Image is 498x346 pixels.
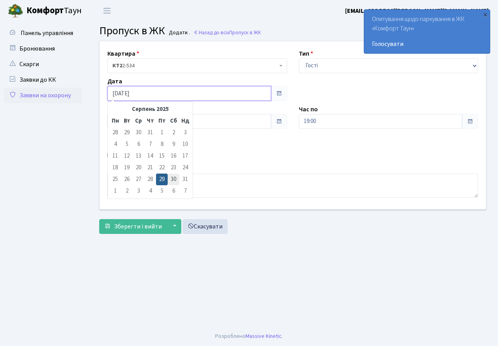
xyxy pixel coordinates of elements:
[107,49,139,58] label: Квартира
[144,115,156,127] th: Чт
[144,139,156,150] td: 7
[21,29,73,37] span: Панель управління
[109,150,121,162] td: 11
[8,3,23,19] img: logo.png
[144,150,156,162] td: 14
[168,162,179,174] td: 23
[4,72,82,88] a: Заявки до КК
[182,219,228,234] a: Скасувати
[156,174,168,185] td: 29
[114,222,162,231] span: Зберегти і вийти
[109,174,121,185] td: 25
[133,115,144,127] th: Ср
[168,127,179,139] td: 2
[229,29,261,36] span: Пропуск в ЖК
[109,115,121,127] th: Пн
[133,162,144,174] td: 20
[112,62,122,70] b: КТ2
[133,127,144,139] td: 30
[26,4,64,17] b: Комфорт
[179,139,191,150] td: 10
[168,115,179,127] th: Сб
[133,185,144,197] td: 3
[144,162,156,174] td: 21
[121,185,133,197] td: 2
[168,174,179,185] td: 30
[133,150,144,162] td: 13
[299,49,313,58] label: Тип
[107,58,287,73] span: <b>КТ2</b>&nbsp;&nbsp;&nbsp;2-534
[4,25,82,41] a: Панель управління
[121,115,133,127] th: Вт
[179,185,191,197] td: 7
[345,6,489,16] a: [EMAIL_ADDRESS][PERSON_NAME][DOMAIN_NAME]
[156,185,168,197] td: 5
[168,185,179,197] td: 6
[121,104,179,115] th: Серпень 2025
[179,174,191,185] td: 31
[121,162,133,174] td: 19
[109,127,121,139] td: 28
[99,23,165,39] span: Пропуск в ЖК
[345,7,489,15] b: [EMAIL_ADDRESS][PERSON_NAME][DOMAIN_NAME]
[156,150,168,162] td: 15
[121,139,133,150] td: 5
[109,162,121,174] td: 18
[26,4,82,18] span: Таун
[133,174,144,185] td: 27
[481,11,489,18] div: ×
[168,150,179,162] td: 16
[144,127,156,139] td: 31
[121,127,133,139] td: 29
[245,332,282,340] a: Massive Kinetic
[156,162,168,174] td: 22
[179,162,191,174] td: 24
[107,77,122,86] label: Дата
[97,4,117,17] button: Переключити навігацію
[109,139,121,150] td: 4
[4,88,82,103] a: Заявки на охорону
[168,139,179,150] td: 9
[112,62,277,70] span: <b>КТ2</b>&nbsp;&nbsp;&nbsp;2-534
[179,150,191,162] td: 17
[121,174,133,185] td: 26
[364,10,490,53] div: Опитування щодо паркування в ЖК «Комфорт Таун»
[215,332,283,341] div: Розроблено .
[167,30,190,36] small: Додати .
[156,115,168,127] th: Пт
[4,41,82,56] a: Бронювання
[299,105,318,114] label: Час по
[99,219,167,234] button: Зберегти і вийти
[179,115,191,127] th: Нд
[4,56,82,72] a: Скарги
[144,185,156,197] td: 4
[144,174,156,185] td: 28
[109,185,121,197] td: 1
[179,127,191,139] td: 3
[193,29,261,36] a: Назад до всіхПропуск в ЖК
[121,150,133,162] td: 12
[133,139,144,150] td: 6
[156,139,168,150] td: 8
[372,39,482,49] a: Голосувати
[156,127,168,139] td: 1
